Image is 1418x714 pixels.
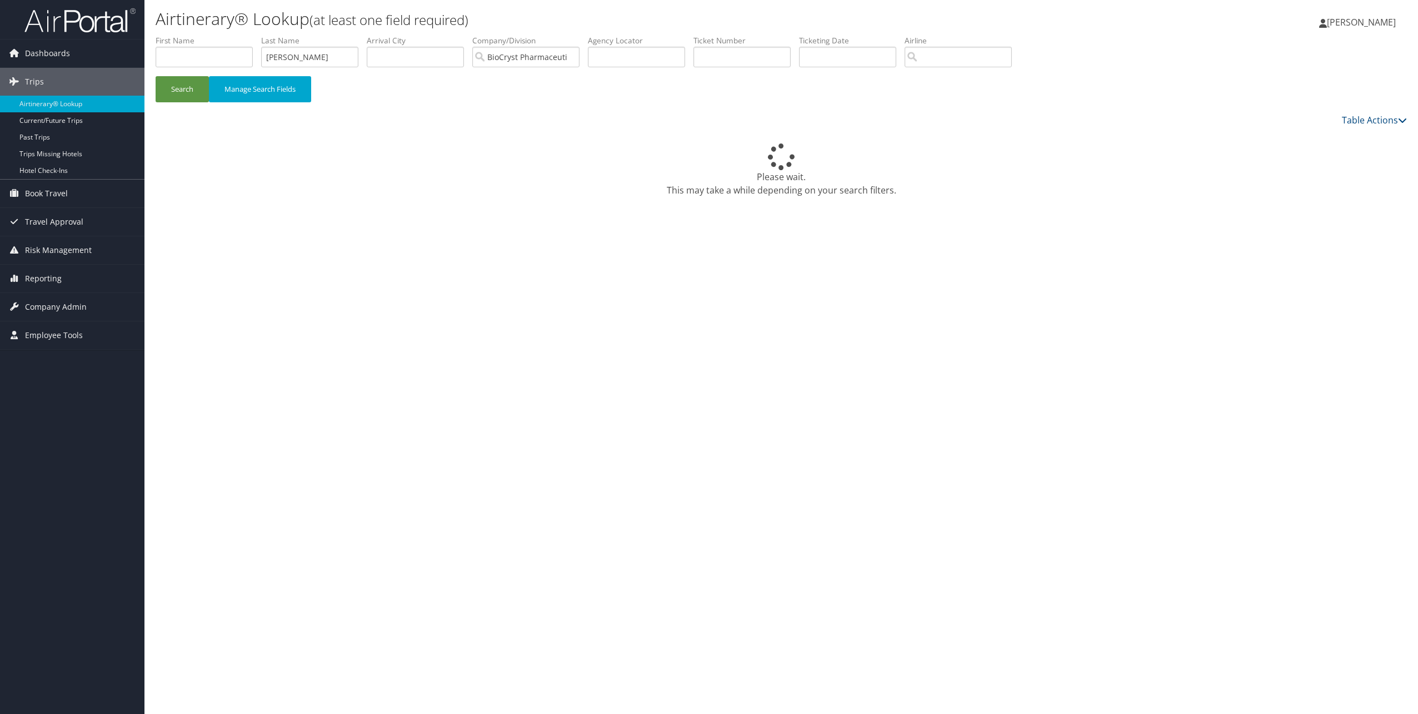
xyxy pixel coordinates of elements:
[472,35,588,46] label: Company/Division
[1327,16,1396,28] span: [PERSON_NAME]
[588,35,693,46] label: Agency Locator
[209,76,311,102] button: Manage Search Fields
[25,265,62,292] span: Reporting
[693,35,799,46] label: Ticket Number
[25,236,92,264] span: Risk Management
[156,35,261,46] label: First Name
[367,35,472,46] label: Arrival City
[25,39,70,67] span: Dashboards
[1319,6,1407,39] a: [PERSON_NAME]
[309,11,468,29] small: (at least one field required)
[1342,114,1407,126] a: Table Actions
[25,180,68,207] span: Book Travel
[156,76,209,102] button: Search
[799,35,905,46] label: Ticketing Date
[24,7,136,33] img: airportal-logo.png
[25,293,87,321] span: Company Admin
[156,143,1407,197] div: Please wait. This may take a while depending on your search filters.
[25,68,44,96] span: Trips
[261,35,367,46] label: Last Name
[25,208,83,236] span: Travel Approval
[25,321,83,349] span: Employee Tools
[156,7,990,31] h1: Airtinerary® Lookup
[905,35,1020,46] label: Airline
